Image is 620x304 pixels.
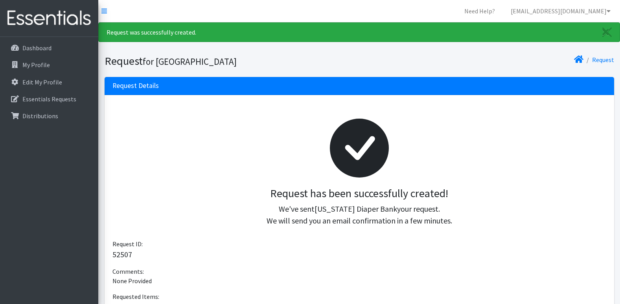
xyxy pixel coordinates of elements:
p: Essentials Requests [22,95,76,103]
small: for [GEOGRAPHIC_DATA] [143,56,237,67]
span: Request ID: [112,240,143,248]
p: My Profile [22,61,50,69]
img: HumanEssentials [3,5,95,31]
a: Need Help? [458,3,501,19]
a: Edit My Profile [3,74,95,90]
a: My Profile [3,57,95,73]
span: Requested Items: [112,293,159,300]
a: [EMAIL_ADDRESS][DOMAIN_NAME] [504,3,617,19]
div: Request was successfully created. [98,22,620,42]
a: Essentials Requests [3,91,95,107]
h3: Request Details [112,82,159,90]
span: Comments: [112,267,144,275]
h1: Request [105,54,357,68]
p: 52507 [112,249,606,260]
p: We've sent your request. We will send you an email confirmation in a few minutes. [119,203,600,227]
a: Dashboard [3,40,95,56]
a: Request [592,56,614,64]
a: Distributions [3,108,95,124]
p: Edit My Profile [22,78,62,86]
a: Close [594,23,620,42]
p: Dashboard [22,44,52,52]
span: [US_STATE] Diaper Bank [315,204,397,214]
p: Distributions [22,112,58,120]
h3: Request has been successfully created! [119,187,600,200]
span: None Provided [112,277,152,285]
